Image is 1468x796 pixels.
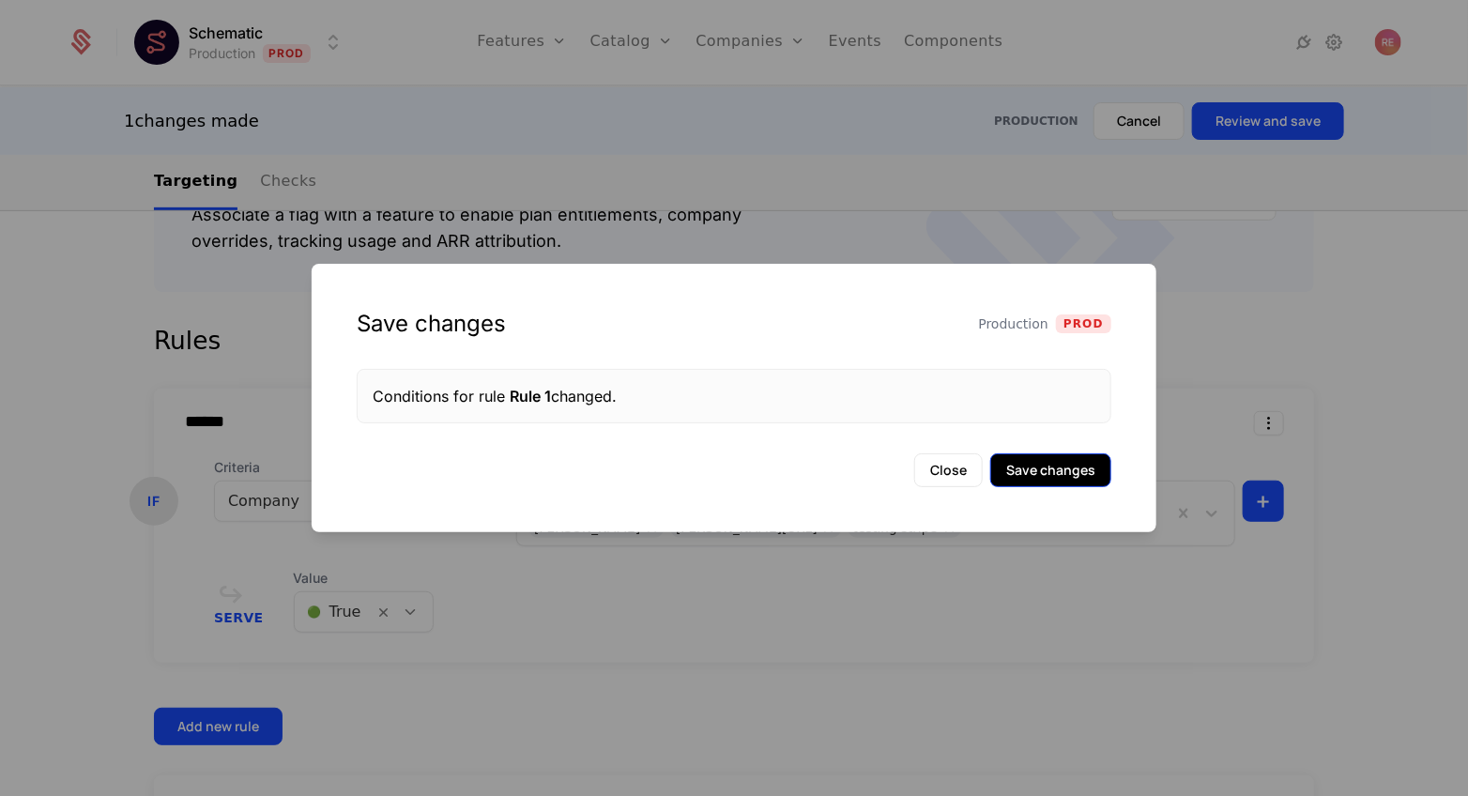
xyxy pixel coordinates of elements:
[1056,314,1111,333] span: Prod
[979,314,1048,333] span: Production
[357,309,506,339] div: Save changes
[914,453,983,487] button: Close
[510,387,551,406] span: Rule 1
[373,385,1095,407] div: Conditions for rule changed.
[990,453,1111,487] button: Save changes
